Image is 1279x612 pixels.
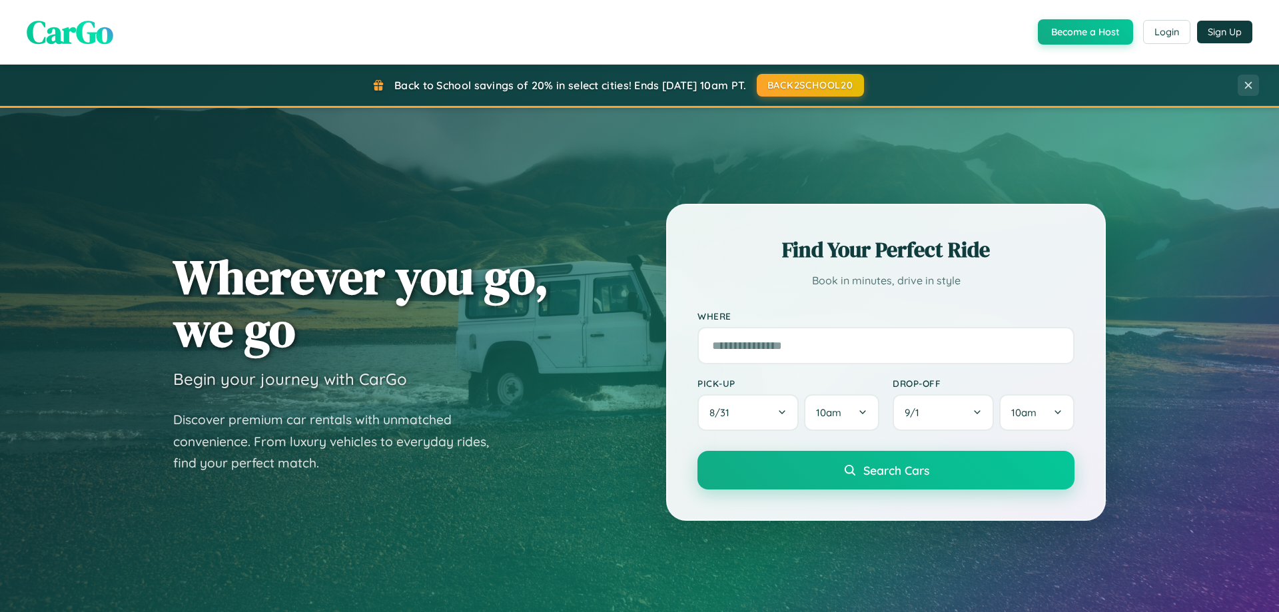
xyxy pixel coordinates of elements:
span: 9 / 1 [905,406,926,419]
button: 8/31 [697,394,799,431]
button: Sign Up [1197,21,1252,43]
span: Back to School savings of 20% in select cities! Ends [DATE] 10am PT. [394,79,746,92]
span: 10am [1011,406,1037,419]
label: Pick-up [697,378,879,389]
button: 10am [999,394,1074,431]
span: CarGo [27,10,113,54]
label: Drop-off [893,378,1074,389]
p: Discover premium car rentals with unmatched convenience. From luxury vehicles to everyday rides, ... [173,409,506,474]
button: 10am [804,394,879,431]
button: Become a Host [1038,19,1133,45]
button: BACK2SCHOOL20 [757,74,864,97]
h2: Find Your Perfect Ride [697,235,1074,264]
h3: Begin your journey with CarGo [173,369,407,389]
label: Where [697,310,1074,322]
span: 8 / 31 [709,406,736,419]
h1: Wherever you go, we go [173,250,549,356]
span: Search Cars [863,463,929,477]
button: 9/1 [893,394,994,431]
span: 10am [816,406,841,419]
button: Search Cars [697,451,1074,489]
p: Book in minutes, drive in style [697,271,1074,290]
button: Login [1143,20,1190,44]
